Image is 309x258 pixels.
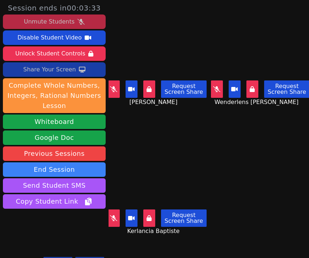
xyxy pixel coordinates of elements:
button: Disable Student Video [3,30,106,45]
button: Request Screen Share [161,80,207,98]
span: [PERSON_NAME] [130,98,179,107]
div: Share Your Screen [23,64,76,75]
button: Whiteboard [3,115,106,129]
div: Unmute Students [24,16,75,28]
div: Disable Student Video [17,32,81,43]
span: Wenderlens [PERSON_NAME] [215,98,300,107]
a: Previous Sessions [3,146,106,161]
a: Google Doc [3,130,106,145]
span: Session ends in [8,3,101,13]
button: Copy Student Link [3,194,106,209]
button: Unlock Student Controls [3,46,106,61]
div: Unlock Student Controls [15,48,85,59]
button: Unmute Students [3,14,106,29]
button: End Session [3,162,106,177]
button: Complete Whole Numbers, Integers, Rational Numbers Lesson [3,78,106,113]
button: Share Your Screen [3,62,106,77]
span: Copy Student Link [16,196,93,207]
button: Send Student SMS [3,178,106,193]
span: Kerlancia Baptiste [127,227,182,236]
button: Request Screen Share [161,209,207,227]
time: 00:03:33 [67,4,101,12]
